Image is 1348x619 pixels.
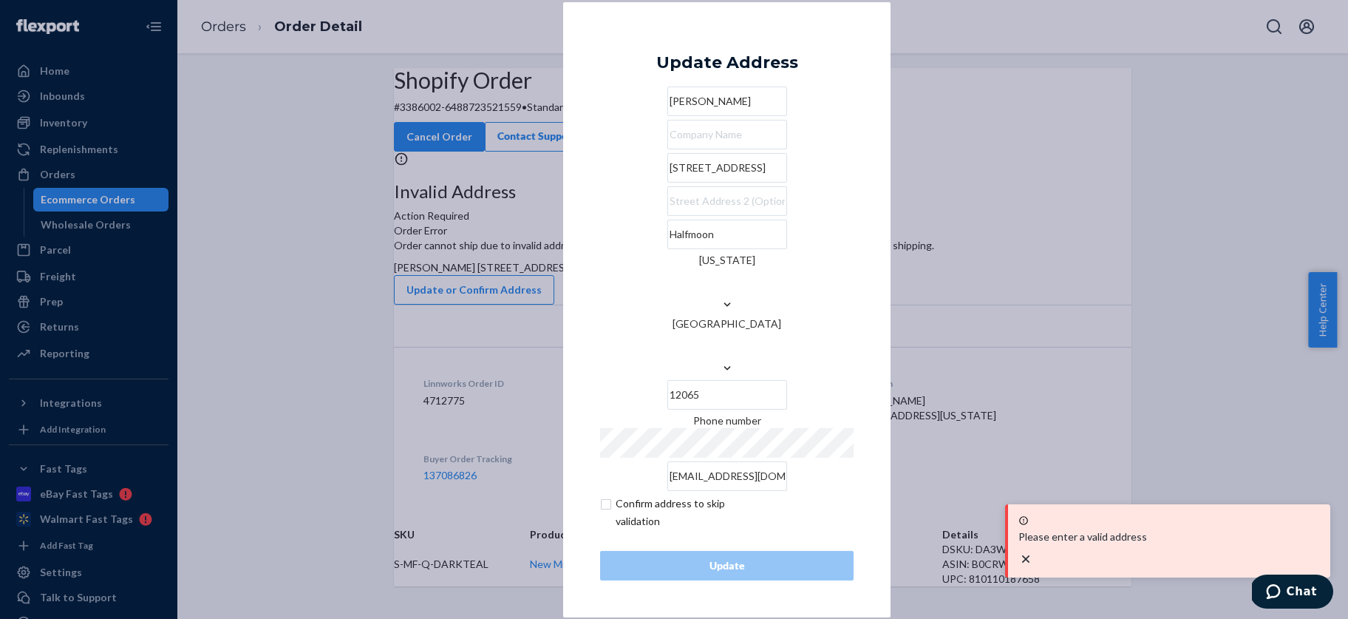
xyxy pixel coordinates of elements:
input: First & Last Name [667,87,787,116]
p: Please enter a valid address [1018,530,1320,544]
div: Update [613,558,841,573]
input: City [667,220,787,249]
input: Email (Only Required for International) [667,461,787,491]
input: [US_STATE] [726,268,728,297]
input: ZIP Code [667,380,787,410]
svg: close toast [1018,552,1033,566]
input: Company Name [667,120,787,149]
span: Phone number [693,414,761,427]
div: Update Address [656,53,798,71]
input: Street Address [667,153,787,183]
button: Update [600,551,854,581]
input: Street Address 2 (Optional) [667,186,787,216]
div: [GEOGRAPHIC_DATA] [600,317,854,331]
div: [US_STATE] [600,253,854,268]
iframe: Opens a widget where you can chat to one of our agents [1252,575,1333,612]
input: [GEOGRAPHIC_DATA] [726,331,728,361]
